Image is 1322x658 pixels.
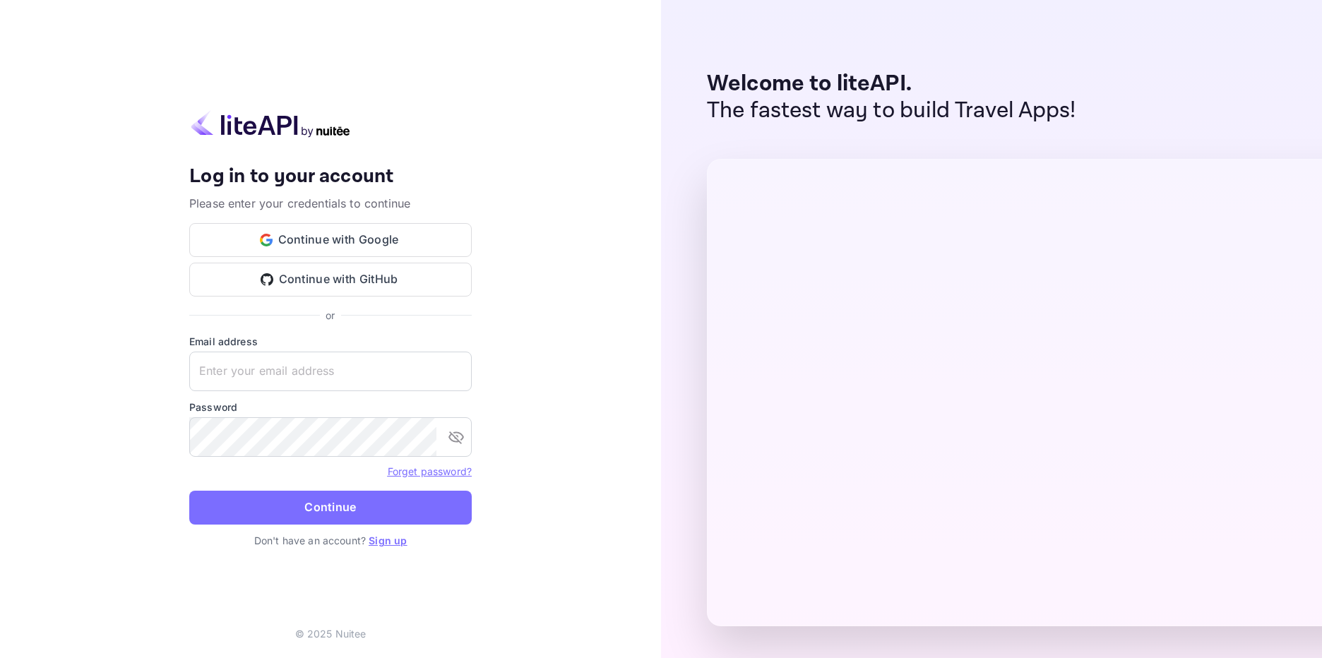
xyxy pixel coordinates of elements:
button: Continue [189,491,472,525]
button: Continue with GitHub [189,263,472,297]
p: Please enter your credentials to continue [189,195,472,212]
p: The fastest way to build Travel Apps! [707,97,1076,124]
p: Don't have an account? [189,533,472,548]
a: Sign up [369,534,407,546]
label: Email address [189,334,472,349]
p: or [326,308,335,323]
label: Password [189,400,472,414]
img: liteapi [189,110,352,138]
p: © 2025 Nuitee [295,626,367,641]
a: Forget password? [388,464,472,478]
input: Enter your email address [189,352,472,391]
a: Forget password? [388,465,472,477]
button: toggle password visibility [442,423,470,451]
p: Welcome to liteAPI. [707,71,1076,97]
h4: Log in to your account [189,164,472,189]
button: Continue with Google [189,223,472,257]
